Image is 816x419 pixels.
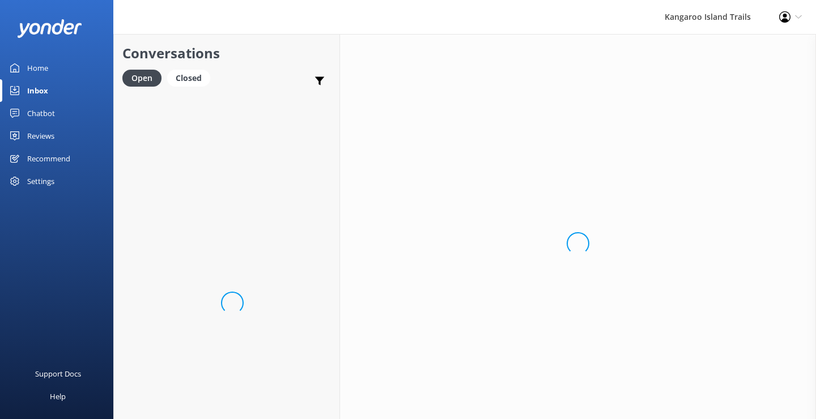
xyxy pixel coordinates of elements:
[17,19,82,38] img: yonder-white-logo.png
[50,385,66,408] div: Help
[27,147,70,170] div: Recommend
[27,102,55,125] div: Chatbot
[27,57,48,79] div: Home
[27,79,48,102] div: Inbox
[167,71,216,84] a: Closed
[122,71,167,84] a: Open
[27,125,54,147] div: Reviews
[122,70,161,87] div: Open
[167,70,210,87] div: Closed
[122,42,331,64] h2: Conversations
[27,170,54,193] div: Settings
[35,362,81,385] div: Support Docs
